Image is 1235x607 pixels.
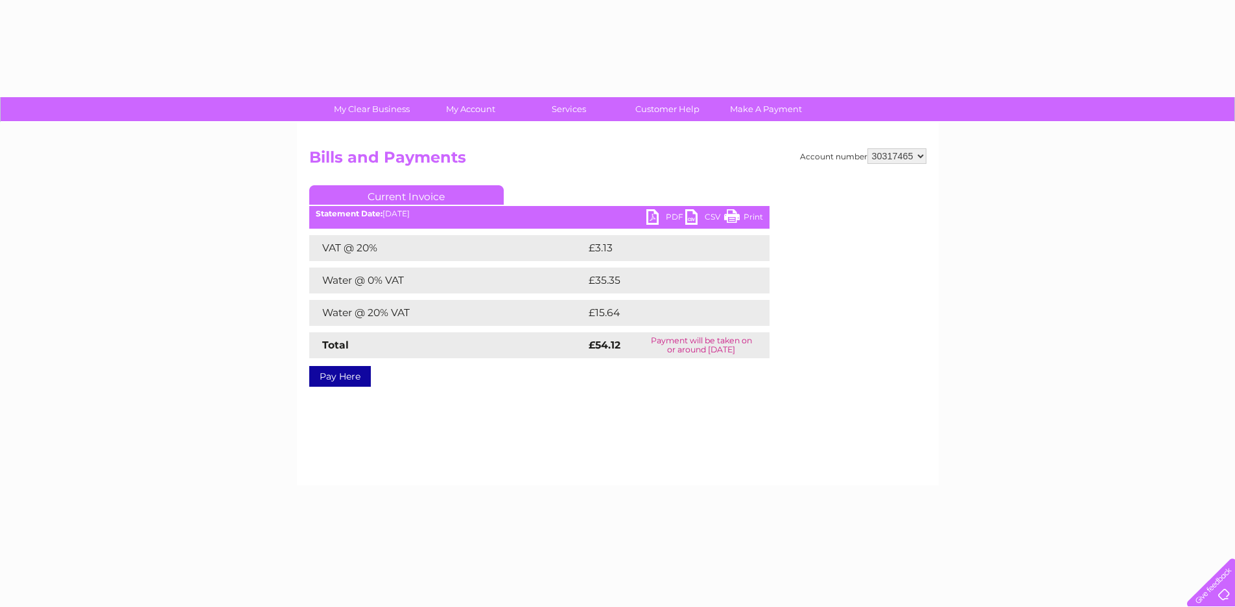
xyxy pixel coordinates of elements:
[309,268,585,293] td: Water @ 0% VAT
[309,185,504,205] a: Current Invoice
[589,339,620,351] strong: £54.12
[309,209,770,218] div: [DATE]
[318,97,425,121] a: My Clear Business
[585,268,743,293] td: £35.35
[515,97,622,121] a: Services
[316,209,382,218] b: Statement Date:
[309,300,585,326] td: Water @ 20% VAT
[646,209,685,228] a: PDF
[614,97,721,121] a: Customer Help
[309,235,585,261] td: VAT @ 20%
[800,148,926,164] div: Account number
[633,332,770,358] td: Payment will be taken on or around [DATE]
[322,339,349,351] strong: Total
[685,209,724,228] a: CSV
[724,209,763,228] a: Print
[712,97,819,121] a: Make A Payment
[585,300,742,326] td: £15.64
[585,235,737,261] td: £3.13
[309,366,371,387] a: Pay Here
[417,97,524,121] a: My Account
[309,148,926,173] h2: Bills and Payments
